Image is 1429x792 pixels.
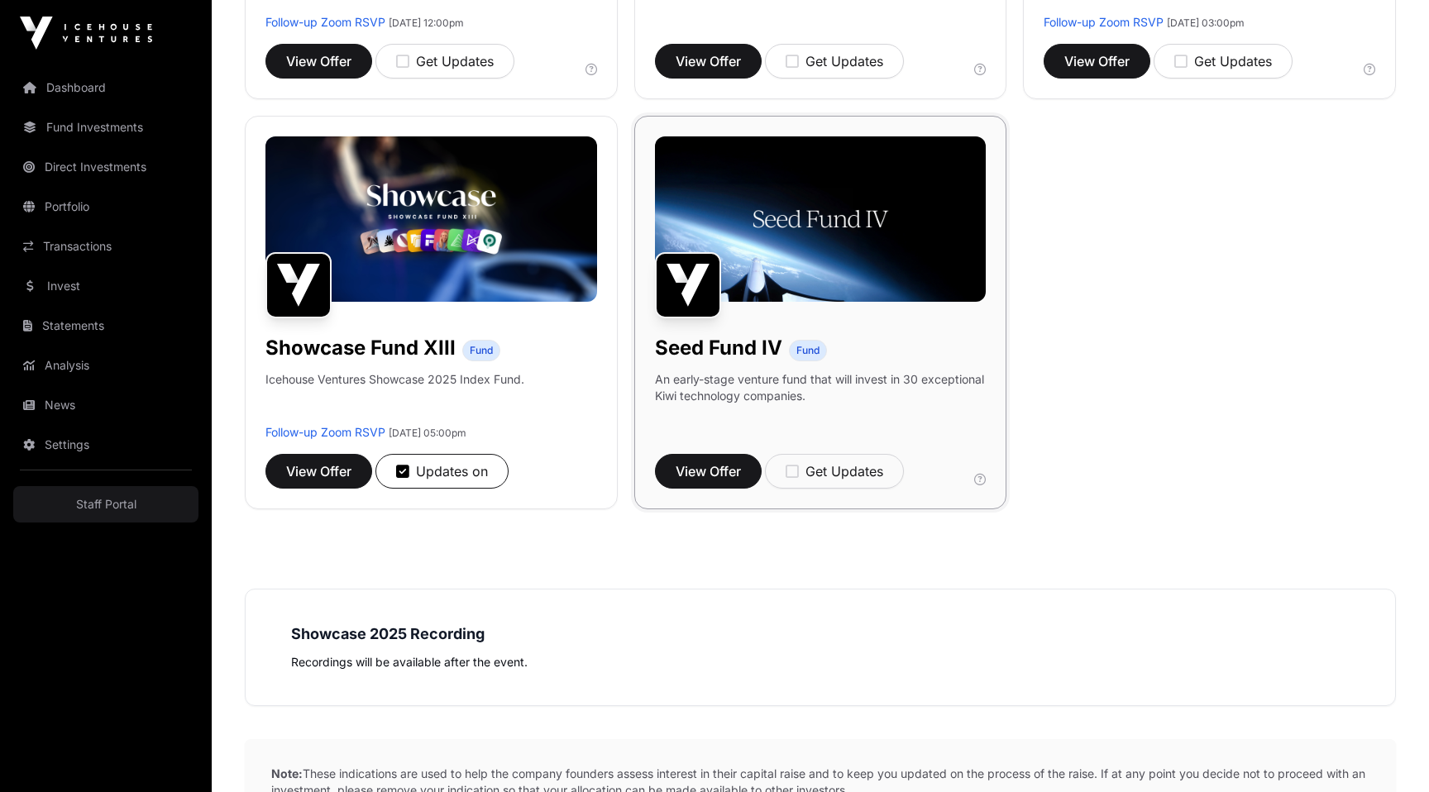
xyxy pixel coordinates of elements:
[265,425,385,439] a: Follow-up Zoom RSVP
[13,69,198,106] a: Dashboard
[1044,15,1164,29] a: Follow-up Zoom RSVP
[786,461,883,481] div: Get Updates
[655,371,987,404] p: An early-stage venture fund that will invest in 30 exceptional Kiwi technology companies.
[1154,44,1293,79] button: Get Updates
[265,371,524,388] p: Icehouse Ventures Showcase 2025 Index Fund.
[271,766,303,780] strong: Note:
[13,486,198,522] a: Staff Portal
[396,51,494,71] div: Get Updates
[1346,713,1429,792] iframe: Chat Widget
[655,44,762,79] button: View Offer
[265,454,372,489] button: View Offer
[291,625,485,642] strong: Showcase 2025 Recording
[396,461,488,481] div: Updates on
[265,136,597,302] img: Showcase-Fund-Banner-1.jpg
[13,387,198,423] a: News
[265,252,332,318] img: Showcase Fund XIII
[389,17,464,29] span: [DATE] 12:00pm
[655,335,782,361] h1: Seed Fund IV
[655,454,762,489] button: View Offer
[676,51,741,71] span: View Offer
[655,252,721,318] img: Seed Fund IV
[13,228,198,265] a: Transactions
[13,427,198,463] a: Settings
[375,454,509,489] button: Updates on
[265,15,385,29] a: Follow-up Zoom RSVP
[20,17,152,50] img: Icehouse Ventures Logo
[1064,51,1130,71] span: View Offer
[265,335,456,361] h1: Showcase Fund XIII
[676,461,741,481] span: View Offer
[286,51,351,71] span: View Offer
[765,44,904,79] button: Get Updates
[765,454,904,489] button: Get Updates
[13,308,198,344] a: Statements
[1167,17,1245,29] span: [DATE] 03:00pm
[13,188,198,225] a: Portfolio
[265,44,372,79] button: View Offer
[389,427,466,439] span: [DATE] 05:00pm
[470,344,493,357] span: Fund
[375,44,514,79] button: Get Updates
[13,149,198,185] a: Direct Investments
[13,268,198,304] a: Invest
[655,136,987,302] img: Seed-Fund-4_Banner.jpg
[786,51,883,71] div: Get Updates
[291,652,1350,672] p: Recordings will be available after the event.
[13,109,198,146] a: Fund Investments
[13,347,198,384] a: Analysis
[286,461,351,481] span: View Offer
[1174,51,1272,71] div: Get Updates
[1044,44,1150,79] button: View Offer
[796,344,820,357] span: Fund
